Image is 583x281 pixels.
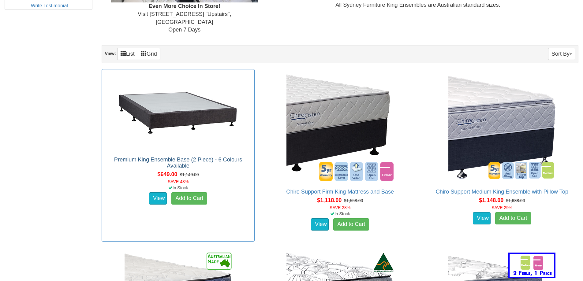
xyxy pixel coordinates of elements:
b: Even More Choice In Store! [149,3,220,9]
strong: View: [105,51,116,56]
font: SAVE 43% [168,179,189,184]
a: List [117,48,138,60]
img: Chiro Support Medium King Ensemble with Pillow Top [447,72,557,183]
span: $649.00 [157,171,177,177]
a: Grid [138,48,160,60]
a: Chiro Support Firm King Mattress and Base [286,189,394,195]
a: Premium King Ensemble Base (2 Piece) - 6 Colours Available [114,157,242,169]
div: In Stock [100,185,256,191]
del: $1,558.00 [344,198,363,203]
del: $1,638.00 [506,198,525,203]
a: Add to Cart [495,212,531,224]
del: $1,149.00 [180,172,199,177]
a: View [473,212,491,224]
button: Sort By [548,48,575,60]
div: In Stock [263,211,418,217]
a: Add to Cart [171,192,207,205]
a: View [311,218,329,231]
a: Write Testimonial [31,3,68,8]
a: View [149,192,167,205]
img: Premium King Ensemble Base (2 Piece) - 6 Colours Available [115,72,241,150]
span: $1,118.00 [317,197,342,203]
a: Chiro Support Medium King Ensemble with Pillow Top [436,189,568,195]
a: Add to Cart [333,218,369,231]
font: SAVE 29% [491,205,512,210]
font: SAVE 28% [330,205,350,210]
span: $1,148.00 [479,197,503,203]
img: Chiro Support Firm King Mattress and Base [285,72,395,183]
